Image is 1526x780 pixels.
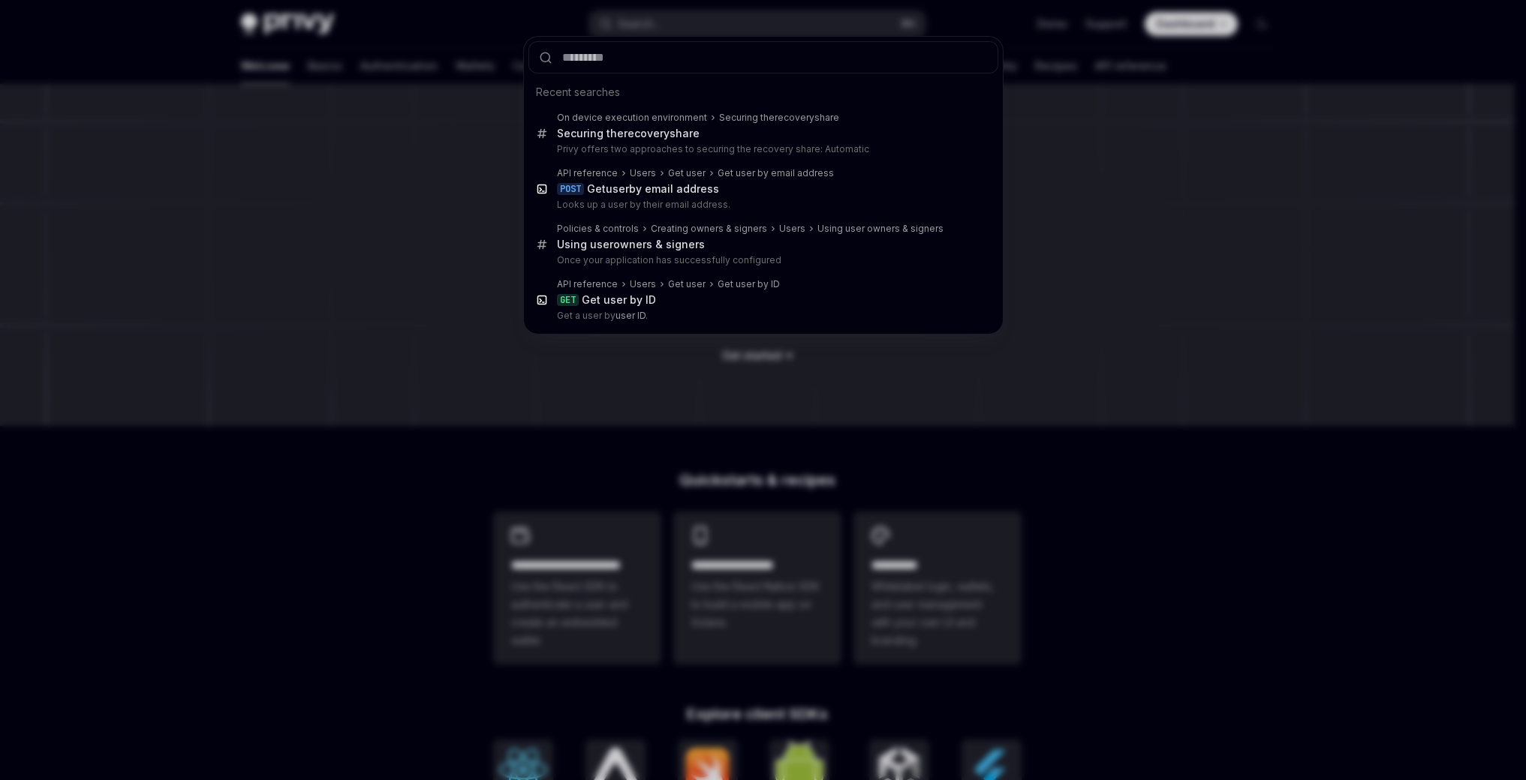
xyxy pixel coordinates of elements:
[557,183,584,195] div: POST
[817,223,944,235] div: Using user owners & signers
[536,85,620,100] span: Recent searches
[557,127,700,140] div: Securing the share
[775,112,814,123] b: recovery
[557,199,967,211] p: Looks up a user by their email address.
[587,182,719,196] div: Get by email address
[606,182,629,195] b: user
[718,167,834,179] div: Get user by email address
[557,112,707,124] div: On device execution environment
[668,278,706,290] div: Get user
[779,223,805,235] div: Users
[719,112,839,124] div: Securing the share
[624,127,670,139] b: recovery
[557,310,967,322] p: Get a user by .
[557,254,967,266] p: Once your application has successfully configured
[630,278,656,290] div: Users
[616,310,646,321] b: user ID
[630,167,656,179] div: Users
[718,278,780,290] div: Get user by ID
[557,223,639,235] div: Policies & controls
[651,223,767,235] div: Creating owners & signers
[668,167,706,179] div: Get user
[557,294,579,306] div: GET
[582,293,656,307] div: Get user by ID
[557,167,618,179] div: API reference
[613,238,646,250] b: owner
[557,238,705,251] div: Using user s & signers
[557,278,618,290] div: API reference
[557,143,967,155] p: Privy offers two approaches to securing the recovery share: Automatic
